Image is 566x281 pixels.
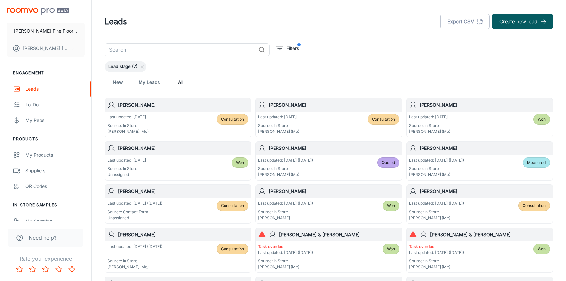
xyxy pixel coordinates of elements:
[5,255,86,263] p: Rate your experience
[406,228,553,273] a: [PERSON_NAME] & [PERSON_NAME]Task overdueLast updated: [DATE] ([DATE])Source: In Store[PERSON_NAM...
[236,160,244,166] span: Won
[492,14,553,29] button: Create new lead
[406,141,553,181] a: [PERSON_NAME]Last updated: [DATE] ([DATE])Source: In Store[PERSON_NAME] (Me)Measured
[258,172,313,178] p: [PERSON_NAME] (Me)
[108,166,146,172] p: Source: In Store
[14,27,77,35] p: [PERSON_NAME] Fine Floors, Inc
[372,116,395,122] span: Consultation
[382,160,395,166] span: Quoted
[118,145,248,152] h6: [PERSON_NAME]
[108,215,162,221] p: Unassigned
[118,101,248,109] h6: [PERSON_NAME]
[110,75,125,90] a: New
[279,231,399,238] h6: [PERSON_NAME] & [PERSON_NAME]
[108,258,162,264] p: Source: In Store
[25,85,85,93] div: Leads
[173,75,189,90] a: All
[258,258,313,264] p: Source: In Store
[538,246,546,252] span: Won
[25,167,85,174] div: Suppliers
[108,264,162,270] p: [PERSON_NAME] (Me)
[105,184,251,224] a: [PERSON_NAME]Last updated: [DATE] ([DATE])Source: Contact FormUnassignedConsultation
[105,63,141,70] span: Lead stage (7)
[258,114,299,120] p: Last updated: [DATE]
[25,183,85,190] div: QR Codes
[255,141,402,181] a: [PERSON_NAME]Last updated: [DATE] ([DATE])Source: In Store[PERSON_NAME] (Me)Quoted
[258,157,313,163] p: Last updated: [DATE] ([DATE])
[409,129,450,134] p: [PERSON_NAME] (Me)
[7,8,69,15] img: Roomvo PRO Beta
[118,231,248,238] h6: [PERSON_NAME]
[26,263,39,276] button: Rate 2 star
[108,157,146,163] p: Last updated: [DATE]
[221,116,244,122] span: Consultation
[39,263,52,276] button: Rate 3 star
[221,203,244,209] span: Consultation
[440,14,490,29] button: Export CSV
[52,263,65,276] button: Rate 4 star
[258,250,313,255] p: Last updated: [DATE] ([DATE])
[258,166,313,172] p: Source: In Store
[538,116,546,122] span: Won
[108,129,149,134] p: [PERSON_NAME] (Me)
[269,145,399,152] h6: [PERSON_NAME]
[420,101,550,109] h6: [PERSON_NAME]
[409,215,464,221] p: [PERSON_NAME] (Me)
[420,145,550,152] h6: [PERSON_NAME]
[255,228,402,273] a: [PERSON_NAME] & [PERSON_NAME]Task overdueLast updated: [DATE] ([DATE])Source: In Store[PERSON_NAM...
[406,184,553,224] a: [PERSON_NAME]Last updated: [DATE] ([DATE])Source: In Store[PERSON_NAME] (Me)Consultation
[409,201,464,206] p: Last updated: [DATE] ([DATE])
[258,244,313,250] p: Task overdue
[258,201,313,206] p: Last updated: [DATE] ([DATE])
[258,264,313,270] p: [PERSON_NAME] (Me)
[108,201,162,206] p: Last updated: [DATE] ([DATE])
[108,123,149,129] p: Source: In Store
[25,117,85,124] div: My Reps
[25,101,85,108] div: To-do
[406,98,553,137] a: [PERSON_NAME]Last updated: [DATE]Source: In Store[PERSON_NAME] (Me)Won
[118,188,248,195] h6: [PERSON_NAME]
[409,157,464,163] p: Last updated: [DATE] ([DATE])
[105,141,251,181] a: [PERSON_NAME]Last updated: [DATE]Source: In StoreUnassignedWon
[221,246,244,252] span: Consultation
[105,228,251,273] a: [PERSON_NAME]Last updated: [DATE] ([DATE])Source: In Store[PERSON_NAME] (Me)Consultation
[527,160,546,166] span: Measured
[387,246,395,252] span: Won
[139,75,160,90] a: My Leads
[258,215,313,221] p: [PERSON_NAME]
[269,188,399,195] h6: [PERSON_NAME]
[523,203,546,209] span: Consultation
[409,244,464,250] p: Task overdue
[409,166,464,172] p: Source: In Store
[65,263,78,276] button: Rate 5 star
[7,23,85,40] button: [PERSON_NAME] Fine Floors, Inc
[409,258,464,264] p: Source: In Store
[105,16,127,27] h1: Leads
[255,184,402,224] a: [PERSON_NAME]Last updated: [DATE] ([DATE])Source: In Store[PERSON_NAME]Won
[105,98,251,137] a: [PERSON_NAME]Last updated: [DATE]Source: In Store[PERSON_NAME] (Me)Consultation
[13,263,26,276] button: Rate 1 star
[409,264,464,270] p: [PERSON_NAME] (Me)
[286,45,299,52] p: Filters
[275,43,301,54] button: filter
[25,218,85,225] div: My Samples
[108,114,149,120] p: Last updated: [DATE]
[258,129,299,134] p: [PERSON_NAME] (Me)
[409,172,464,178] p: [PERSON_NAME] (Me)
[29,234,57,242] span: Need help?
[409,123,450,129] p: Source: In Store
[108,209,162,215] p: Source: Contact Form
[430,231,550,238] h6: [PERSON_NAME] & [PERSON_NAME]
[409,209,464,215] p: Source: In Store
[108,172,146,178] p: Unassigned
[108,244,162,250] p: Last updated: [DATE] ([DATE])
[258,123,299,129] p: Source: In Store
[25,151,85,159] div: My Products
[409,250,464,255] p: Last updated: [DATE] ([DATE])
[255,98,402,137] a: [PERSON_NAME]Last updated: [DATE]Source: In Store[PERSON_NAME] (Me)Consultation
[105,61,146,72] div: Lead stage (7)
[269,101,399,109] h6: [PERSON_NAME]
[105,43,256,56] input: Search
[387,203,395,209] span: Won
[409,114,450,120] p: Last updated: [DATE]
